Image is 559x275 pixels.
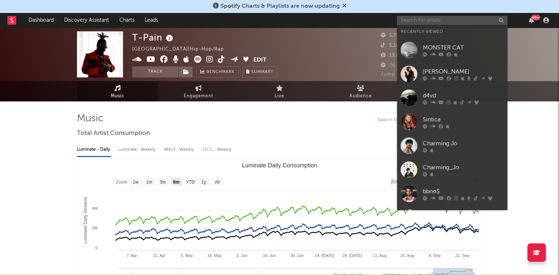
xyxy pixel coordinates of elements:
a: bbno$ [397,182,507,206]
div: bbno$ [423,187,504,196]
div: Charming_Jo [423,163,504,172]
text: 1w [133,180,138,185]
span: Dismiss [342,3,347,9]
span: Benchmark [207,68,235,77]
text: 16. Jun [263,253,276,258]
span: 26,579,900 Monthly Listeners [381,63,463,68]
text: Luminate Daily Consumption [242,162,317,168]
span: Music [111,92,124,101]
div: Recently Viewed [401,27,504,36]
span: Live [275,92,284,101]
a: Charming_Jo [397,158,507,182]
div: Charming Jo [423,139,504,148]
text: 30. Jun [290,253,303,258]
div: Luminate - Weekly [118,143,157,156]
text: YTD [186,180,195,185]
text: 3m [160,180,166,185]
div: OCC - Weekly [203,143,232,156]
text: All [215,180,219,185]
button: 99+ [529,17,534,23]
span: 13,000,000 [381,53,418,58]
text: 21. Apr [153,253,166,258]
text: 2. Jun [236,253,247,258]
span: Summary [252,70,273,74]
div: Sintica [423,115,504,124]
text: Luminate Daily Streams [83,197,88,244]
a: Audience [320,81,401,101]
span: Engagement [184,92,213,101]
text: 11. Aug [373,253,386,258]
button: Summary [242,66,277,77]
text: [DATE] [391,179,405,184]
a: d4vd [397,86,507,110]
span: Jump Score: 51.9 [381,72,423,77]
span: 5,745,500 [381,33,414,38]
div: Luminate - Daily [77,143,111,156]
div: [GEOGRAPHIC_DATA] | Hip-Hop/Rap [132,45,232,54]
input: Search for artists [397,16,507,25]
text: 7. Apr [126,253,137,258]
a: MONSTER CAT [397,38,507,62]
a: Live [239,81,320,101]
a: Engagement [158,81,239,101]
text: 25. Aug [400,253,414,258]
div: BMAT - Weekly [164,143,196,156]
a: Sintica [397,110,507,134]
div: T-Pain [132,31,175,43]
button: Track [132,66,178,77]
text: 2M [92,226,98,230]
text: 5. May [181,253,193,258]
div: MONSTER CAT [423,43,504,52]
text: 0 [95,246,98,250]
button: Edit [253,56,267,65]
a: Benchmark [196,66,239,77]
input: Search by song name or URL [374,117,451,123]
a: Charts [114,13,140,28]
text: 1y [201,180,206,185]
text: 14. [DATE] [315,253,334,258]
a: Music [77,81,158,101]
text: 8. Sep [429,253,441,258]
text: 19. May [207,253,222,258]
text: 4M [92,206,98,210]
text: 1m [146,180,152,185]
div: 99 + [531,15,540,20]
a: Discovery Assistant [59,13,114,28]
div: [PERSON_NAME] [423,67,504,76]
span: 5,100,000 [381,43,414,48]
a: Charming Jo [397,134,507,158]
text: 6m [173,180,179,185]
div: d4vd [423,91,504,100]
a: Leads [140,13,163,28]
a: [PERSON_NAME] [397,62,507,86]
text: 22. Sep [455,253,469,258]
a: TheDooo [397,206,507,230]
text: 28. [DATE] [342,253,362,258]
span: Spotify Charts & Playlists are now updating [221,3,340,9]
span: Audience [349,92,372,101]
a: Dashboard [24,13,59,28]
text: Zoom [116,180,127,185]
span: Total Artist Consumption [77,129,150,138]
